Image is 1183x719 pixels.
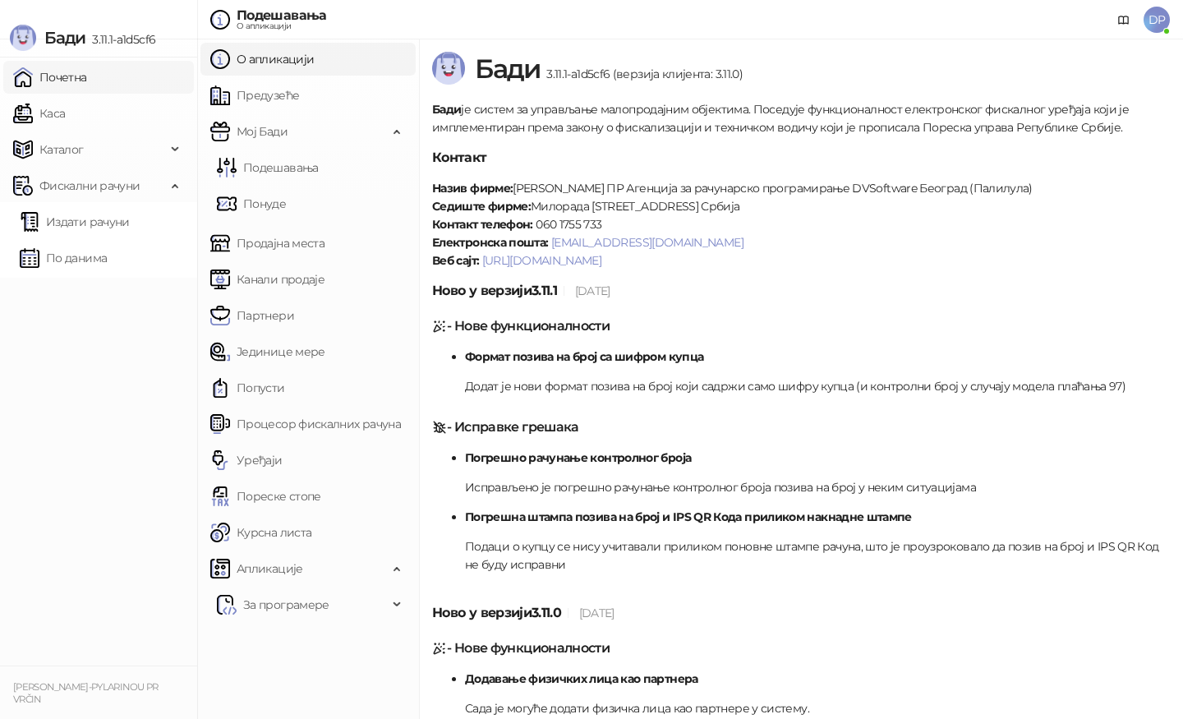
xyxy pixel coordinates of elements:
[465,349,703,364] strong: Формат позива на број са шифром купца
[465,478,1170,496] p: Исправљено је погрешно рачунање контролног броја позива на број у неким ситуацијама
[39,133,84,166] span: Каталог
[575,283,610,298] span: [DATE]
[432,235,548,250] strong: Електронска пошта:
[465,377,1170,395] p: Додат је нови формат позива на број који садржи само шифру купца (и контролни број у случају моде...
[540,67,743,81] span: 3.11.1-a1d5cf6 (верзија клијента: 3.11.0)
[237,9,327,22] div: Подешавања
[237,22,327,30] div: О апликацији
[432,281,1170,301] h5: Ново у верзији 3.11.1
[210,227,325,260] a: Продајна места
[432,316,1170,336] h5: - Нове функционалности
[217,151,319,184] a: Подешавања
[432,199,531,214] strong: Седиште фирме:
[210,335,325,368] a: Јединице мере
[432,148,1170,168] h5: Контакт
[13,681,158,705] small: [PERSON_NAME]-PYLARINOU PR VRČIN
[210,79,299,112] a: Предузеће
[465,450,691,465] strong: Погрешно рачунање контролног броја
[13,61,87,94] a: Почетна
[465,699,1170,717] p: Сада је могуће додати физичка лица као партнере у систему.
[432,417,1170,437] h5: - Исправке грешака
[210,408,401,440] a: Процесор фискалних рачуна
[465,537,1170,574] p: Подаци о купцу се нису учитавали приликом поновне штампе рачуна, што је проузроковало да позив на...
[85,32,155,47] span: 3.11.1-a1d5cf6
[237,552,303,585] span: Апликације
[432,100,1170,136] p: је систем за управљање малопродајним објектима. Поседује функционалност електронског фискалног ур...
[579,606,615,620] span: [DATE]
[551,235,743,250] a: [EMAIL_ADDRESS][DOMAIN_NAME]
[210,43,314,76] a: О апликацији
[482,253,601,268] a: [URL][DOMAIN_NAME]
[432,638,1170,658] h5: - Нове функционалности
[20,205,130,238] a: Издати рачуни
[39,169,140,202] span: Фискални рачуни
[465,671,698,686] strong: Додавање физичких лица као партнера
[44,28,85,48] span: Бади
[217,187,286,220] a: Понуде
[1144,7,1170,33] span: DP
[237,115,288,148] span: Мој Бади
[432,603,1170,623] h5: Ново у верзији 3.11.0
[210,516,311,549] a: Курсна листа
[465,509,912,524] strong: Погрешна штампа позива на број и IPS QR Кода приликом накнадне штампе
[210,480,321,513] a: Пореске стопе
[432,179,1170,270] p: [PERSON_NAME] ПР Агенција за рачунарско програмирање DVSoftware Београд (Палилула) Милорада [STRE...
[475,53,540,85] span: Бади
[1111,7,1137,33] a: Документација
[432,181,513,196] strong: Назив фирме:
[20,242,107,274] a: По данима
[210,299,294,332] a: Партнери
[432,253,479,268] strong: Веб сајт:
[432,102,461,117] strong: Бади
[210,444,283,477] a: Уређаји
[432,52,465,85] img: Logo
[210,263,325,296] a: Канали продаје
[13,97,65,130] a: Каса
[243,588,329,621] span: За програмере
[432,217,533,232] strong: Контакт телефон:
[10,25,36,51] img: Logo
[210,371,285,404] a: Попусти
